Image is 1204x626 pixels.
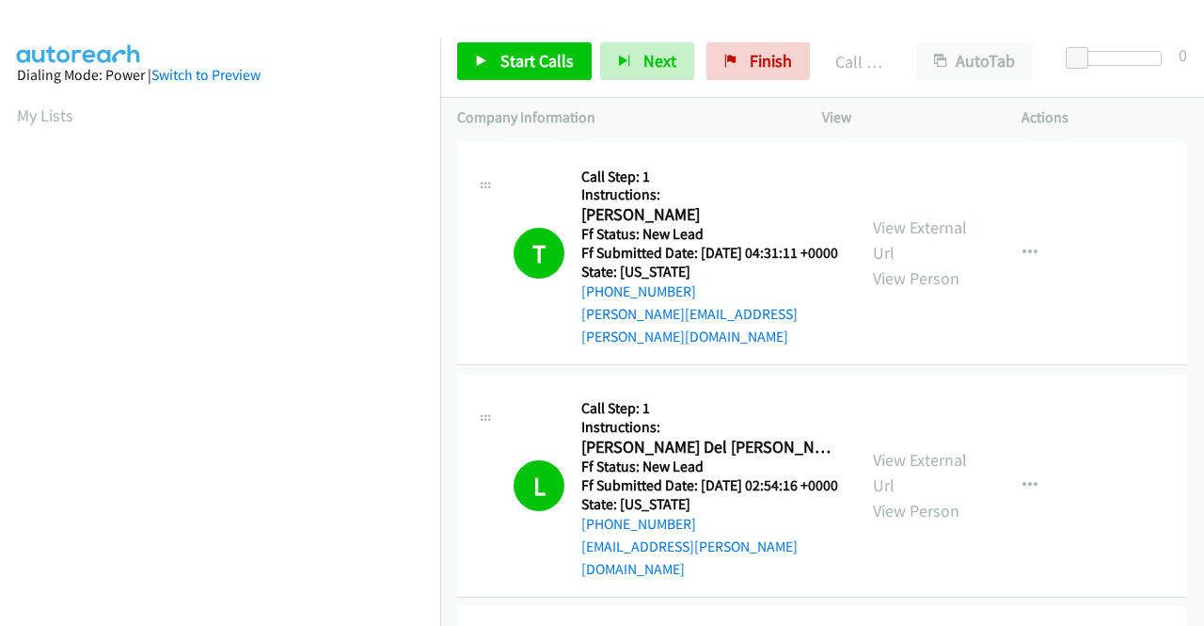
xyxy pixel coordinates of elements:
[581,515,696,533] a: [PHONE_NUMBER]
[581,457,839,476] h5: Ff Status: New Lead
[873,449,967,496] a: View External Url
[835,49,882,74] p: Call Completed
[581,244,839,263] h5: Ff Submitted Date: [DATE] 04:31:11 +0000
[600,42,694,80] button: Next
[822,106,988,129] p: View
[581,168,839,186] h5: Call Step: 1
[457,42,592,80] a: Start Calls
[643,50,676,72] span: Next
[581,204,832,226] h2: [PERSON_NAME]
[581,399,839,418] h5: Call Step: 1
[1022,106,1187,129] p: Actions
[1150,238,1204,388] iframe: Resource Center
[581,263,839,281] h5: State: [US_STATE]
[514,228,564,279] h1: T
[706,42,810,80] a: Finish
[581,538,798,578] a: [EMAIL_ADDRESS][PERSON_NAME][DOMAIN_NAME]
[581,437,832,458] h2: [PERSON_NAME] Del [PERSON_NAME]
[1179,42,1187,68] div: 0
[17,104,73,126] a: My Lists
[916,42,1033,80] button: AutoTab
[873,267,959,289] a: View Person
[500,50,574,72] span: Start Calls
[581,476,839,495] h5: Ff Submitted Date: [DATE] 02:54:16 +0000
[873,500,959,522] a: View Person
[750,50,792,72] span: Finish
[151,66,261,84] a: Switch to Preview
[581,185,839,204] h5: Instructions:
[17,64,423,87] div: Dialing Mode: Power |
[581,225,839,244] h5: Ff Status: New Lead
[581,282,696,300] a: [PHONE_NUMBER]
[581,305,798,345] a: [PERSON_NAME][EMAIL_ADDRESS][PERSON_NAME][DOMAIN_NAME]
[514,460,564,511] h1: L
[873,217,967,264] a: View External Url
[581,495,839,514] h5: State: [US_STATE]
[457,106,788,129] p: Company Information
[581,418,839,437] h5: Instructions:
